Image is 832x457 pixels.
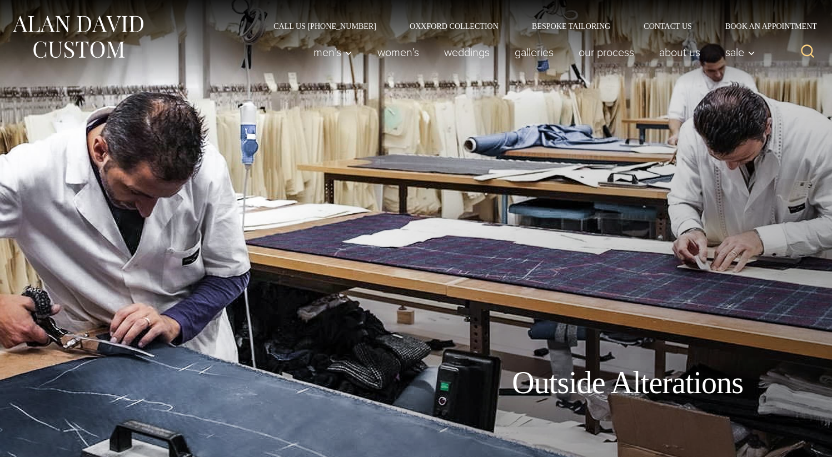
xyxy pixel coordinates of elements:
a: weddings [432,41,502,63]
a: Our Process [566,41,647,63]
h1: Outside Alterations [512,364,743,401]
a: About Us [647,41,713,63]
a: Women’s [365,41,432,63]
a: Call Us [PHONE_NUMBER] [257,22,393,30]
span: Sale [725,47,755,58]
a: Bespoke Tailoring [515,22,627,30]
span: Men’s [313,47,352,58]
a: Contact Us [627,22,709,30]
nav: Secondary Navigation [257,22,821,30]
a: Book an Appointment [709,22,821,30]
a: Oxxford Collection [393,22,515,30]
nav: Primary Navigation [301,41,761,63]
a: Galleries [502,41,566,63]
img: Alan David Custom [11,12,145,62]
button: View Search Form [794,39,821,66]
